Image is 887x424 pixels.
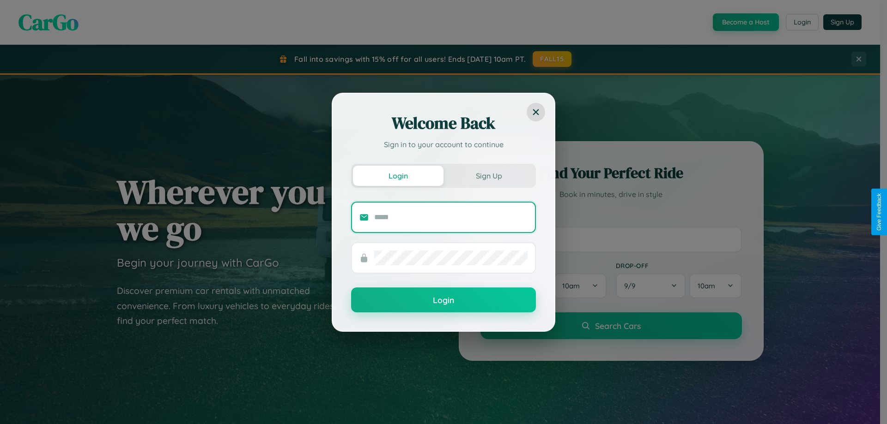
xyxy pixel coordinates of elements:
[443,166,534,186] button: Sign Up
[351,139,536,150] p: Sign in to your account to continue
[876,193,882,231] div: Give Feedback
[351,112,536,134] h2: Welcome Back
[351,287,536,312] button: Login
[353,166,443,186] button: Login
